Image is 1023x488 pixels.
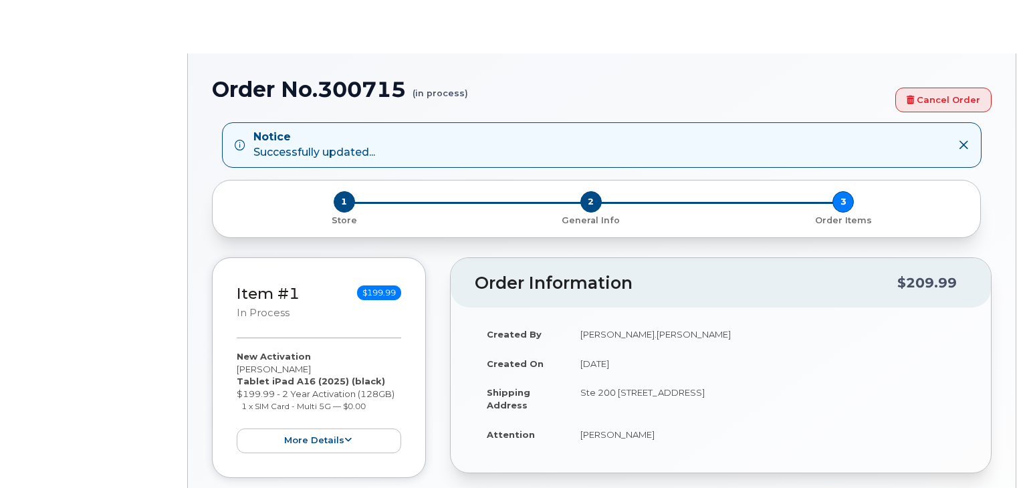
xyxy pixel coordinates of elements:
[487,387,530,410] strong: Shipping Address
[334,191,355,213] span: 1
[237,350,401,453] div: [PERSON_NAME] $199.99 - 2 Year Activation (128GB)
[237,376,385,386] strong: Tablet iPad A16 (2025) (black)
[487,329,542,340] strong: Created By
[895,88,992,112] a: Cancel Order
[475,274,897,293] h2: Order Information
[470,215,711,227] p: General Info
[357,285,401,300] span: $199.99
[487,358,544,369] strong: Created On
[568,378,967,419] td: Ste 200 [STREET_ADDRESS]
[241,401,366,411] small: 1 x SIM Card - Multi 5G — $0.00
[223,213,465,227] a: 1 Store
[897,270,957,295] div: $209.99
[487,429,535,440] strong: Attention
[237,351,311,362] strong: New Activation
[212,78,889,101] h1: Order No.300715
[568,349,967,378] td: [DATE]
[568,320,967,349] td: [PERSON_NAME].[PERSON_NAME]
[253,130,375,145] strong: Notice
[580,191,602,213] span: 2
[253,130,375,160] div: Successfully updated...
[568,420,967,449] td: [PERSON_NAME]
[237,307,290,319] small: in process
[413,78,468,98] small: (in process)
[229,215,459,227] p: Store
[237,429,401,453] button: more details
[237,284,300,303] a: Item #1
[465,213,717,227] a: 2 General Info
